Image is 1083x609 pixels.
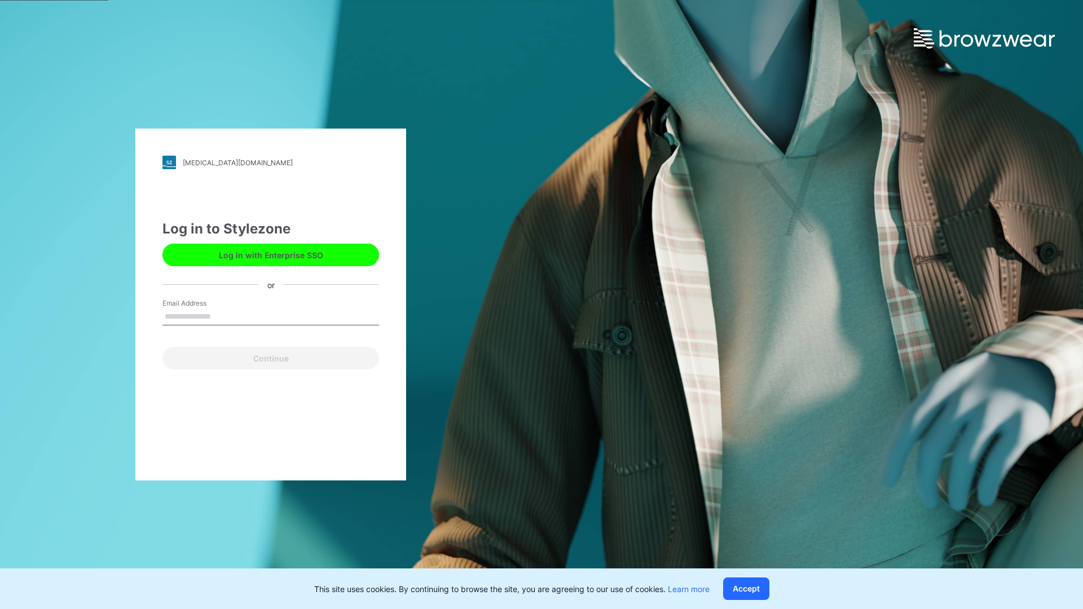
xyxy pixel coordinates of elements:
[162,219,379,239] div: Log in to Stylezone
[914,28,1055,48] img: browzwear-logo.e42bd6dac1945053ebaf764b6aa21510.svg
[162,156,379,169] a: [MEDICAL_DATA][DOMAIN_NAME]
[183,158,293,167] div: [MEDICAL_DATA][DOMAIN_NAME]
[162,244,379,266] button: Log in with Enterprise SSO
[668,584,710,594] a: Learn more
[723,577,769,600] button: Accept
[258,279,284,290] div: or
[162,298,241,308] label: Email Address
[314,583,710,595] p: This site uses cookies. By continuing to browse the site, you are agreeing to our use of cookies.
[162,156,176,169] img: stylezone-logo.562084cfcfab977791bfbf7441f1a819.svg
